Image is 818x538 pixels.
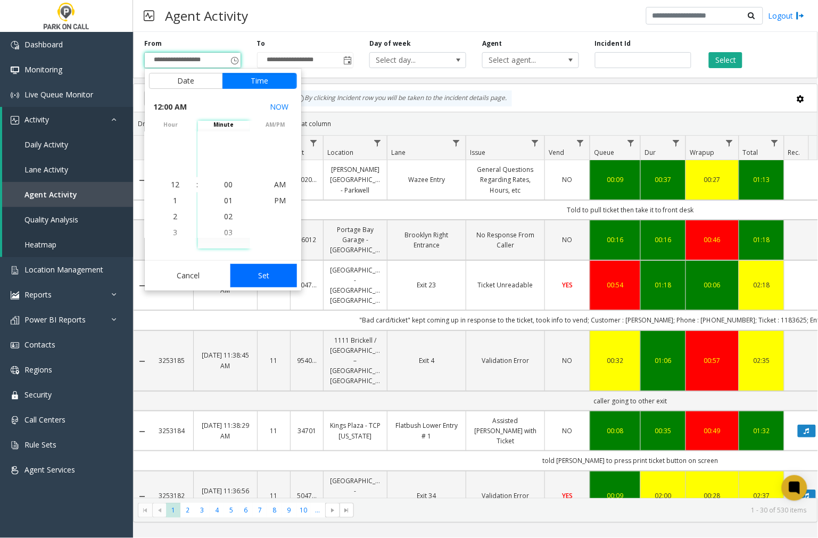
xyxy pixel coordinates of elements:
[230,264,298,287] button: Set
[551,235,583,245] a: NO
[692,426,732,436] a: 00:49
[360,506,807,515] kendo-pager-info: 1 - 30 of 530 items
[551,355,583,366] a: NO
[551,280,583,290] a: YES
[198,121,250,129] span: minute
[340,503,354,518] span: Go to the last page
[746,426,778,436] a: 01:32
[330,420,381,441] a: Kings Plaza - TCP [US_STATE]
[473,416,538,446] a: Assisted [PERSON_NAME] with Ticket
[473,230,538,250] a: No Response From Caller
[274,195,286,205] span: PM
[173,211,177,221] span: 2
[134,282,151,290] a: Collapse Details
[267,503,282,517] span: Page 8
[624,136,638,150] a: Queue Filter Menu
[144,39,162,48] label: From
[647,235,679,245] a: 00:16
[692,235,732,245] div: 00:46
[24,164,68,175] span: Lane Activity
[200,420,251,441] a: [DATE] 11:38:29 AM
[297,491,317,501] a: 504704
[722,136,737,150] a: Wrapup Filter Menu
[473,280,538,290] a: Ticket Unreadable
[297,355,317,366] a: 954001
[647,355,679,366] div: 01:06
[24,89,93,100] span: Live Queue Monitor
[2,207,133,232] a: Quality Analysis
[692,175,732,185] div: 00:27
[134,357,151,366] a: Collapse Details
[597,280,634,290] div: 00:54
[250,121,301,129] span: AM/PM
[145,121,196,129] span: hour
[709,52,742,68] button: Select
[222,73,297,89] button: Time tab
[394,230,459,250] a: Brooklyn Right Entrance
[562,491,573,500] span: YES
[24,214,78,225] span: Quality Analysis
[144,3,154,29] img: pageIcon
[483,53,559,68] span: Select agent...
[473,491,538,501] a: Validation Error
[528,136,542,150] a: Issue Filter Menu
[597,491,634,501] a: 00:09
[394,420,459,441] a: Flatbush Lower Entry # 1
[563,356,573,365] span: NO
[647,426,679,436] a: 00:35
[330,265,381,306] a: [GEOGRAPHIC_DATA] - [GEOGRAPHIC_DATA] [GEOGRAPHIC_DATA]
[274,179,286,189] span: AM
[153,100,187,114] span: 12:00 AM
[690,148,714,157] span: Wrapup
[597,175,634,185] a: 00:09
[343,506,351,515] span: Go to the last page
[573,136,588,150] a: Vend Filter Menu
[330,335,381,386] a: 1111 Brickell / [GEOGRAPHIC_DATA] – [GEOGRAPHIC_DATA] [GEOGRAPHIC_DATA]
[229,53,241,68] span: Toggle popup
[330,225,381,255] a: Portage Bay Garage - [GEOGRAPHIC_DATA]
[370,53,447,68] span: Select day...
[551,426,583,436] a: NO
[746,280,778,290] div: 02:18
[563,175,573,184] span: NO
[24,365,52,375] span: Regions
[173,195,177,205] span: 1
[200,350,251,370] a: [DATE] 11:38:45 AM
[647,491,679,501] div: 02:00
[134,136,817,498] div: Data table
[264,426,284,436] a: 11
[11,41,19,49] img: 'icon'
[394,280,459,290] a: Exit 23
[2,182,133,207] a: Agent Activity
[11,466,19,475] img: 'icon'
[2,132,133,157] a: Daily Activity
[594,148,614,157] span: Queue
[24,39,63,49] span: Dashboard
[24,390,52,400] span: Security
[647,175,679,185] a: 00:37
[134,176,151,185] a: Collapse Details
[224,195,233,205] span: 01
[24,114,49,125] span: Activity
[746,355,778,366] div: 02:35
[149,73,223,89] button: Date tab
[24,64,62,75] span: Monitoring
[134,427,151,436] a: Collapse Details
[11,416,19,425] img: 'icon'
[257,39,266,48] label: To
[134,114,817,133] div: Drag a column header and drop it here to group by that column
[24,264,103,275] span: Location Management
[551,175,583,185] a: NO
[253,503,267,517] span: Page 7
[264,355,284,366] a: 11
[746,175,778,185] a: 01:13
[296,503,311,517] span: Page 10
[597,426,634,436] a: 00:08
[597,235,634,245] div: 00:16
[482,39,502,48] label: Agent
[196,179,198,190] div: :
[160,3,253,29] h3: Agent Activity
